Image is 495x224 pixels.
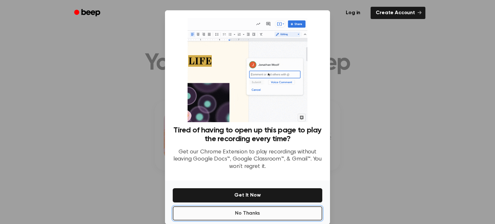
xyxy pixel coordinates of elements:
[339,5,367,20] a: Log in
[371,7,425,19] a: Create Account
[70,7,106,19] a: Beep
[173,188,322,202] button: Get It Now
[188,18,307,122] img: Beep extension in action
[173,149,322,170] p: Get our Chrome Extension to play recordings without leaving Google Docs™, Google Classroom™, & Gm...
[173,206,322,220] button: No Thanks
[173,126,322,143] h3: Tired of having to open up this page to play the recording every time?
